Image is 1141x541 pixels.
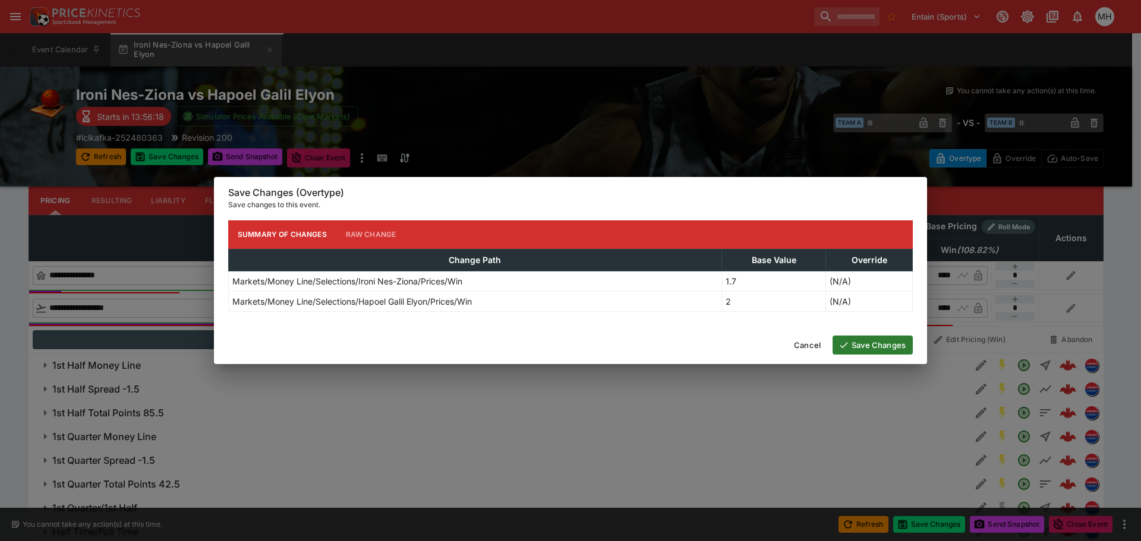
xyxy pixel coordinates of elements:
th: Override [826,249,913,271]
button: Save Changes [833,336,913,355]
th: Change Path [229,249,722,271]
h6: Save Changes (Overtype) [228,186,913,199]
button: Summary of Changes [228,220,336,249]
td: (N/A) [826,271,913,291]
button: Raw Change [336,220,406,249]
p: Save changes to this event. [228,199,913,211]
button: Cancel [787,336,828,355]
p: Markets/Money Line/Selections/Ironi Nes-Ziona/Prices/Win [232,275,462,287]
td: 2 [721,291,826,311]
td: (N/A) [826,291,913,311]
p: Markets/Money Line/Selections/Hapoel Galil Elyon/Prices/Win [232,295,472,308]
th: Base Value [721,249,826,271]
td: 1.7 [721,271,826,291]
